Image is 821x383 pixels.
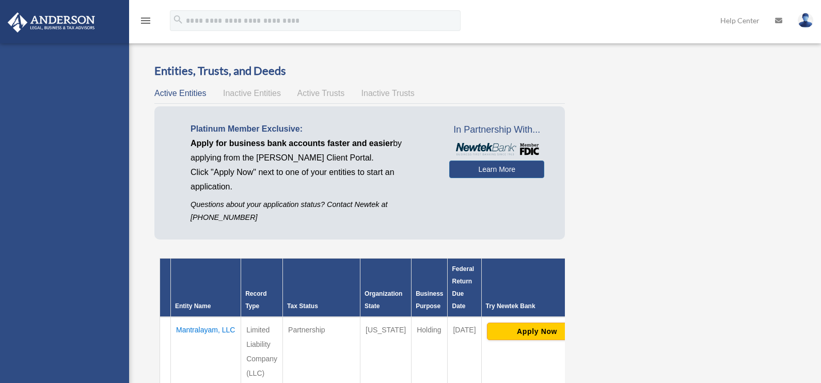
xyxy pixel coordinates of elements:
[191,165,434,194] p: Click "Apply Now" next to one of your entities to start an application.
[139,14,152,27] i: menu
[223,89,281,98] span: Inactive Entities
[283,259,360,317] th: Tax Status
[5,12,98,33] img: Anderson Advisors Platinum Portal
[172,14,184,25] i: search
[154,63,565,79] h3: Entities, Trusts, and Deeds
[191,139,393,148] span: Apply for business bank accounts faster and easier
[171,259,241,317] th: Entity Name
[412,259,448,317] th: Business Purpose
[361,89,415,98] span: Inactive Trusts
[191,122,434,136] p: Platinum Member Exclusive:
[297,89,345,98] span: Active Trusts
[448,259,481,317] th: Federal Return Due Date
[449,122,544,138] span: In Partnership With...
[487,323,588,340] button: Apply Now
[449,161,544,178] a: Learn More
[360,259,412,317] th: Organization State
[241,259,283,317] th: Record Type
[191,136,434,165] p: by applying from the [PERSON_NAME] Client Portal.
[191,198,434,224] p: Questions about your application status? Contact Newtek at [PHONE_NUMBER]
[454,143,539,155] img: NewtekBankLogoSM.png
[154,89,206,98] span: Active Entities
[798,13,813,28] img: User Pic
[139,18,152,27] a: menu
[486,300,589,312] div: Try Newtek Bank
